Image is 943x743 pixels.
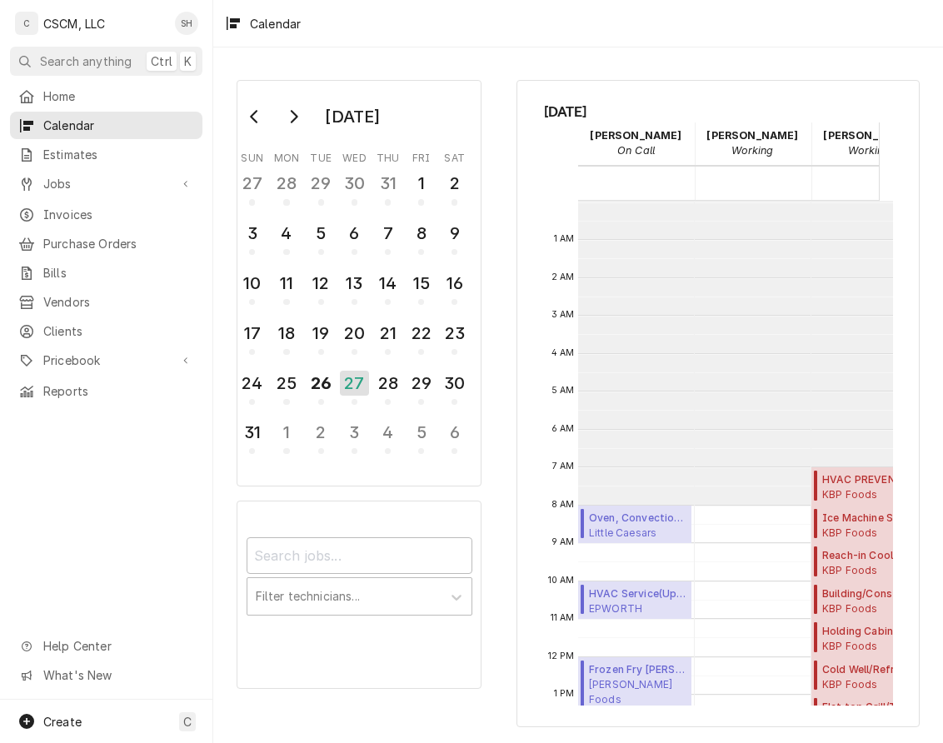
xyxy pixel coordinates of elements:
[578,657,692,733] div: [Service] Frozen Fry Hopper/Dispenser Service Estel Foods Long Rd McDonald's #18113 / 110 Long Rd...
[811,581,926,620] div: Building/Construction Service(Upcoming)KBP FoodsCamden Taco Bell # 37410 / [STREET_ADDRESS][US_ST...
[589,511,686,526] span: Oven, Convection/Combi/Pizza/Conveyor Service ( Upcoming )
[442,321,467,346] div: 23
[811,506,926,544] div: Ice Machine Service(Upcoming)KBP FoodsCamden Taco Bell # 37410 / [STREET_ADDRESS][US_STATE]
[10,230,202,257] a: Purchase Orders
[811,467,926,506] div: HVAC PREVENTATIVE MAINTENANCE(Upcoming)KBP Foods[US_STATE] Ave Taco Bell #37390 / [STREET_ADDRESS...
[43,322,194,340] span: Clients
[10,112,202,139] a: Calendar
[151,52,172,70] span: Ctrl
[308,171,334,196] div: 29
[239,371,265,396] div: 24
[10,347,202,374] a: Go to Pricebook
[10,377,202,405] a: Reports
[43,382,194,400] span: Reports
[319,102,386,131] div: [DATE]
[578,122,695,164] div: Chris Lynch - On Call
[277,103,310,130] button: Go to next month
[342,221,367,246] div: 6
[590,129,681,142] strong: [PERSON_NAME]
[617,144,655,157] em: On Call
[239,221,265,246] div: 3
[822,511,920,526] span: Ice Machine Service ( Upcoming )
[547,536,579,549] span: 9 AM
[811,581,926,620] div: [Service] Building/Construction Service KBP Foods Camden Taco Bell # 37410 / 6610 Camden Blvd, Fo...
[10,632,202,660] a: Go to Help Center
[578,581,692,620] div: HVAC Service(Upcoming)EPWORTHEpworth Children and Family Services / [STREET_ADDRESS][PERSON_NAME]...
[544,650,579,663] span: 12 PM
[238,103,272,130] button: Go to previous month
[547,384,579,397] span: 5 AM
[547,498,579,511] span: 8 AM
[308,321,334,346] div: 19
[10,170,202,197] a: Go to Jobs
[811,619,926,657] div: Holding Cabinet/Warmer Service(Finalized)KBP Foods[GEOGRAPHIC_DATA] # 37411 / [STREET_ADDRESS][US...
[578,581,692,620] div: [Service] HVAC Service EPWORTH Epworth Children and Family Services / 110 N Elm Ave, Webster Grov...
[375,221,401,246] div: 7
[43,352,169,369] span: Pricebook
[578,506,692,544] div: [Service] Oven, Convection/Combi/Pizza/Conveyor Service Little Caesars Wood River Little Caesars ...
[375,171,401,196] div: 31
[375,271,401,296] div: 14
[175,12,198,35] div: Serra Heyen's Avatar
[308,371,334,396] div: 26
[408,371,434,396] div: 29
[442,271,467,296] div: 16
[589,601,686,615] span: EPWORTH Epworth Children and Family Services / [STREET_ADDRESS][PERSON_NAME][PERSON_NAME][US_STATE]
[544,101,893,122] span: [DATE]
[544,574,579,587] span: 10 AM
[578,506,692,544] div: Oven, Convection/Combi/Pizza/Conveyor Service(Upcoming)Little Caesars Wood River[GEOGRAPHIC_DATA]...
[547,271,579,284] span: 2 AM
[811,657,926,696] div: [Service] Cold Well/Refrigerated Prep table/Cold Line KBP Foods Mesa Ridge Taco Bell # 37411 / 69...
[175,12,198,35] div: SH
[516,80,920,727] div: Calendar Calendar
[822,639,920,652] span: KBP Foods [GEOGRAPHIC_DATA] # 37411 / [STREET_ADDRESS][US_STATE]
[547,347,579,360] span: 4 AM
[822,526,920,539] span: KBP Foods Camden Taco Bell # 37410 / [STREET_ADDRESS][US_STATE]
[273,371,299,396] div: 25
[40,52,132,70] span: Search anything
[408,420,434,445] div: 5
[342,420,367,445] div: 3
[43,264,194,282] span: Bills
[239,271,265,296] div: 10
[239,171,265,196] div: 27
[547,422,579,436] span: 6 AM
[822,548,920,563] span: Reach-in Cooler/Freezer Service ( Upcoming )
[823,129,915,142] strong: [PERSON_NAME]
[438,146,471,166] th: Saturday
[10,201,202,228] a: Invoices
[822,662,920,677] span: Cold Well/Refrigerated Prep table/Cold Line ( Finalized )
[811,695,926,733] div: [Service] Flat top Grill/Tortilla/ Panini KBP Foods La Junta Taco Bell # 37415 / 27980 Frontage R...
[308,271,334,296] div: 12
[811,122,928,164] div: Izaia Bain - Working
[239,420,265,445] div: 31
[822,624,920,639] span: Holding Cabinet/Warmer Service ( Finalized )
[183,713,192,731] span: C
[405,146,438,166] th: Friday
[375,371,401,396] div: 28
[589,586,686,601] span: HVAC Service ( Upcoming )
[43,15,105,32] div: CSCM, LLC
[442,221,467,246] div: 9
[550,687,579,701] span: 1 PM
[822,586,920,601] span: Building/Construction Service ( Upcoming )
[273,420,299,445] div: 1
[10,47,202,76] button: Search anythingCtrlK
[237,501,481,689] div: Calendar Filters
[43,293,194,311] span: Vendors
[10,259,202,287] a: Bills
[43,87,194,105] span: Home
[43,117,194,134] span: Calendar
[273,221,299,246] div: 4
[237,80,481,486] div: Calendar Day Picker
[811,506,926,544] div: [Service] Ice Machine Service KBP Foods Camden Taco Bell # 37410 / 6610 Camden Blvd, Fountain, Co...
[822,487,920,501] span: KBP Foods [US_STATE] Ave Taco Bell #37390 / [STREET_ADDRESS][US_STATE][US_STATE][US_STATE]
[43,235,194,252] span: Purchase Orders
[408,271,434,296] div: 15
[43,175,169,192] span: Jobs
[15,12,38,35] div: C
[442,171,467,196] div: 2
[822,601,920,615] span: KBP Foods Camden Taco Bell # 37410 / [STREET_ADDRESS][US_STATE]
[372,146,405,166] th: Thursday
[236,146,269,166] th: Sunday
